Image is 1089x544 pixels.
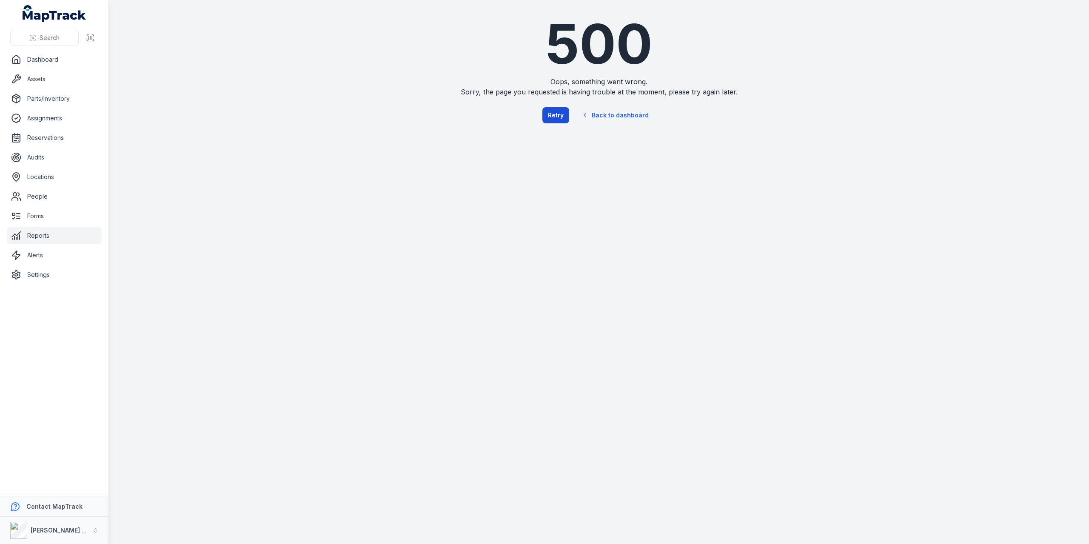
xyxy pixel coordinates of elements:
strong: Contact MapTrack [26,503,83,510]
a: Reservations [7,129,102,146]
a: Locations [7,168,102,185]
a: Parts/Inventory [7,90,102,107]
a: Reports [7,227,102,244]
span: Oops, something went wrong. [442,77,755,87]
a: Alerts [7,247,102,264]
a: People [7,188,102,205]
button: Search [10,30,79,46]
a: Settings [7,266,102,283]
h1: 500 [442,17,755,71]
a: Audits [7,149,102,166]
span: Sorry, the page you requested is having trouble at the moment, please try again later. [442,87,755,97]
a: Forms [7,208,102,225]
a: Back to dashboard [574,105,656,125]
a: Assignments [7,110,102,127]
button: Retry [542,107,569,123]
a: Dashboard [7,51,102,68]
a: Assets [7,71,102,88]
a: MapTrack [23,5,86,22]
strong: [PERSON_NAME] Air [31,527,90,534]
span: Search [40,34,60,42]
